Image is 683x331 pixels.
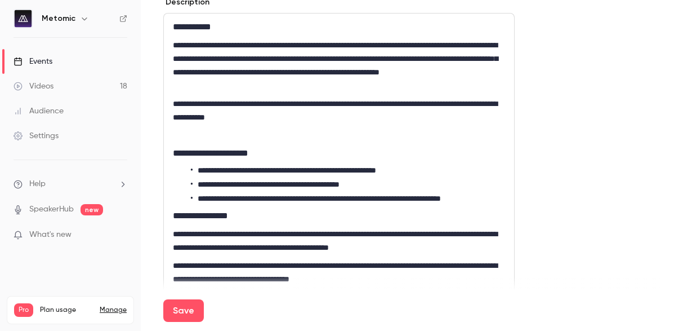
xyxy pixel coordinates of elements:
a: SpeakerHub [29,204,74,215]
iframe: Noticeable Trigger [114,230,127,240]
div: Settings [14,130,59,142]
a: Manage [100,306,127,315]
section: description [163,13,515,316]
div: Videos [14,81,53,92]
span: Pro [14,303,33,317]
span: new [81,204,103,215]
div: Events [14,56,52,67]
span: Help [29,178,46,190]
img: Metomic [14,10,32,28]
li: help-dropdown-opener [14,178,127,190]
h6: Metomic [42,13,75,24]
span: What's new [29,229,72,241]
button: Save [163,299,204,322]
div: Audience [14,105,64,117]
div: editor [164,14,514,315]
span: Plan usage [40,306,93,315]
